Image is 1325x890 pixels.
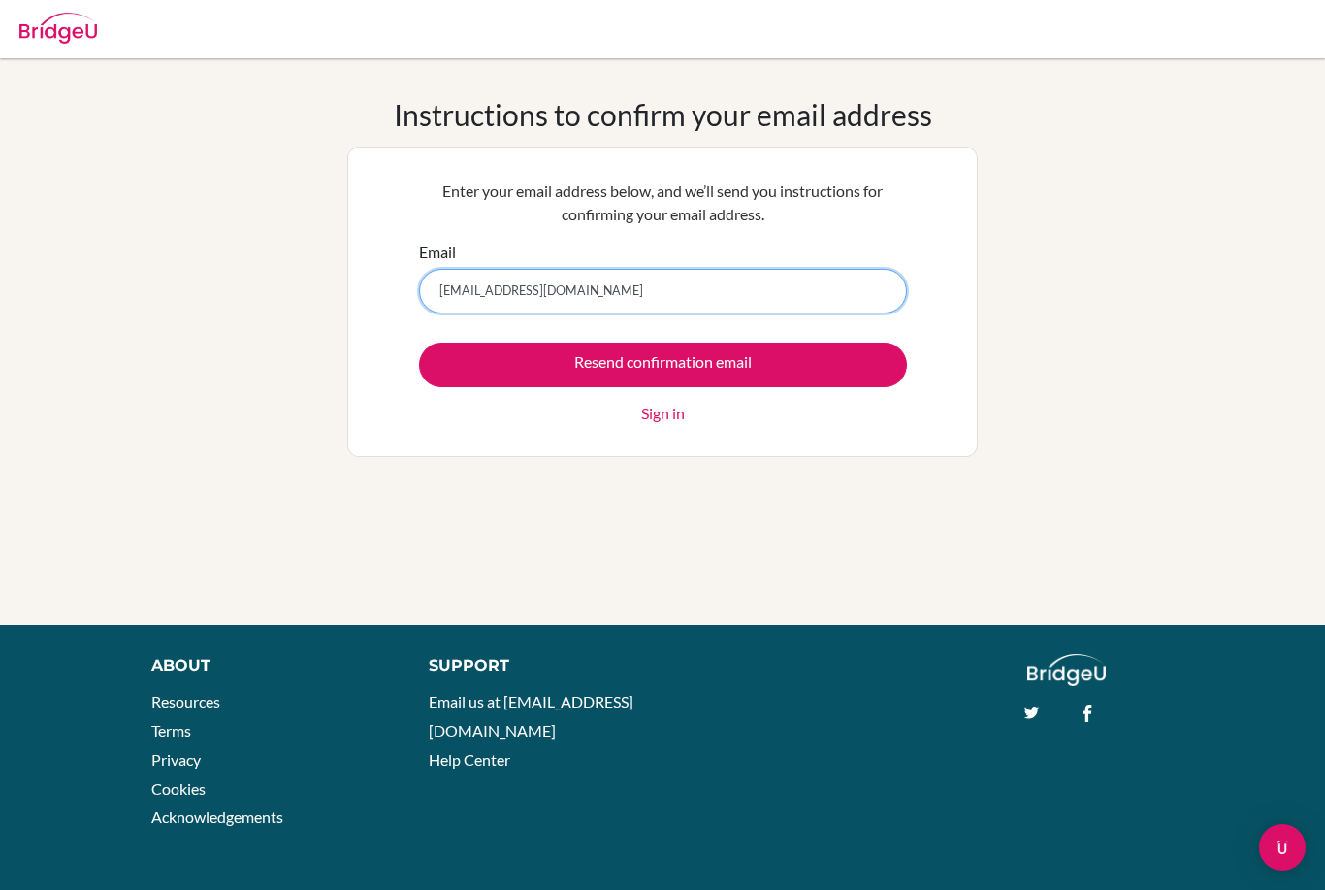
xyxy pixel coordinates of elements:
[419,180,907,226] p: Enter your email address below, and we’ll send you instructions for confirming your email address.
[151,692,220,710] a: Resources
[151,808,283,826] a: Acknowledgements
[1027,654,1106,686] img: logo_white@2x-f4f0deed5e89b7ecb1c2cc34c3e3d731f90f0f143d5ea2071677605dd97b5244.png
[419,241,456,264] label: Email
[19,13,97,44] img: Bridge-U
[151,721,191,740] a: Terms
[394,97,932,132] h1: Instructions to confirm your email address
[151,654,385,677] div: About
[429,654,643,677] div: Support
[151,779,206,798] a: Cookies
[429,692,633,740] a: Email us at [EMAIL_ADDRESS][DOMAIN_NAME]
[429,750,510,769] a: Help Center
[151,750,201,769] a: Privacy
[641,402,685,425] a: Sign in
[1259,824,1306,871] div: Open Intercom Messenger
[419,343,907,387] input: Resend confirmation email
